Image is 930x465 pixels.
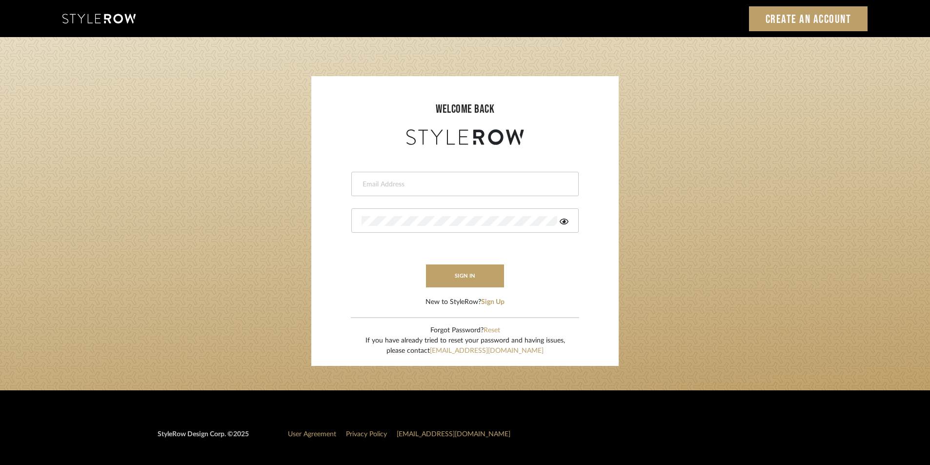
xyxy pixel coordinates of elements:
[365,336,565,356] div: If you have already tried to reset your password and having issues, please contact
[288,431,336,438] a: User Agreement
[158,429,249,447] div: StyleRow Design Corp. ©2025
[365,325,565,336] div: Forgot Password?
[321,101,609,118] div: welcome back
[484,325,500,336] button: Reset
[749,6,868,31] a: Create an Account
[362,180,566,189] input: Email Address
[346,431,387,438] a: Privacy Policy
[430,347,544,354] a: [EMAIL_ADDRESS][DOMAIN_NAME]
[426,264,504,287] button: sign in
[481,297,505,307] button: Sign Up
[397,431,510,438] a: [EMAIL_ADDRESS][DOMAIN_NAME]
[425,297,505,307] div: New to StyleRow?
